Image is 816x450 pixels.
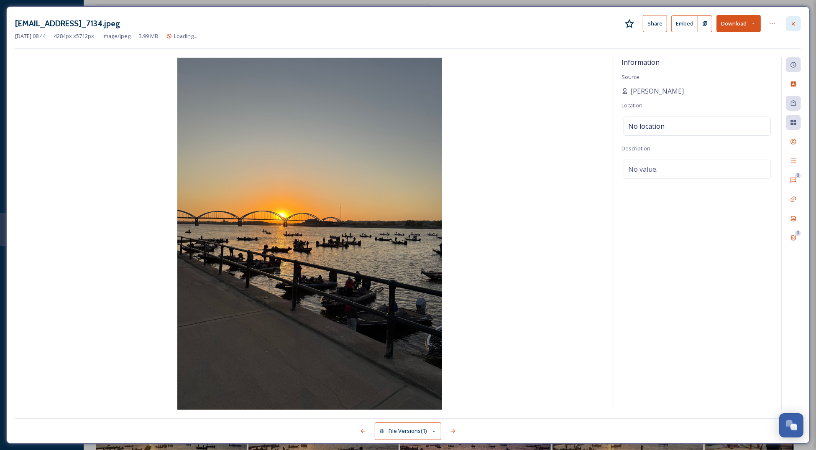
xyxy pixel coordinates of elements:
[54,32,94,40] span: 4284 px x 5712 px
[716,15,761,32] button: Download
[15,18,120,30] h3: [EMAIL_ADDRESS]_7134.jpeg
[15,58,604,410] img: Cdarin%40visitquadcities.com-IMG_7134.jpeg
[375,422,442,440] button: File Versions(1)
[622,102,642,109] span: Location
[643,15,667,32] button: Share
[15,32,46,40] span: [DATE] 08:44
[139,32,158,40] span: 3.99 MB
[174,32,197,40] span: Loading...
[795,230,801,236] div: 0
[628,164,657,174] span: No value.
[622,58,660,67] span: Information
[779,413,803,437] button: Open Chat
[795,173,801,178] div: 0
[671,15,698,32] button: Embed
[102,32,130,40] span: image/jpeg
[622,145,650,152] span: Description
[630,86,684,96] span: [PERSON_NAME]
[622,73,639,81] span: Source
[628,121,665,131] span: No location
